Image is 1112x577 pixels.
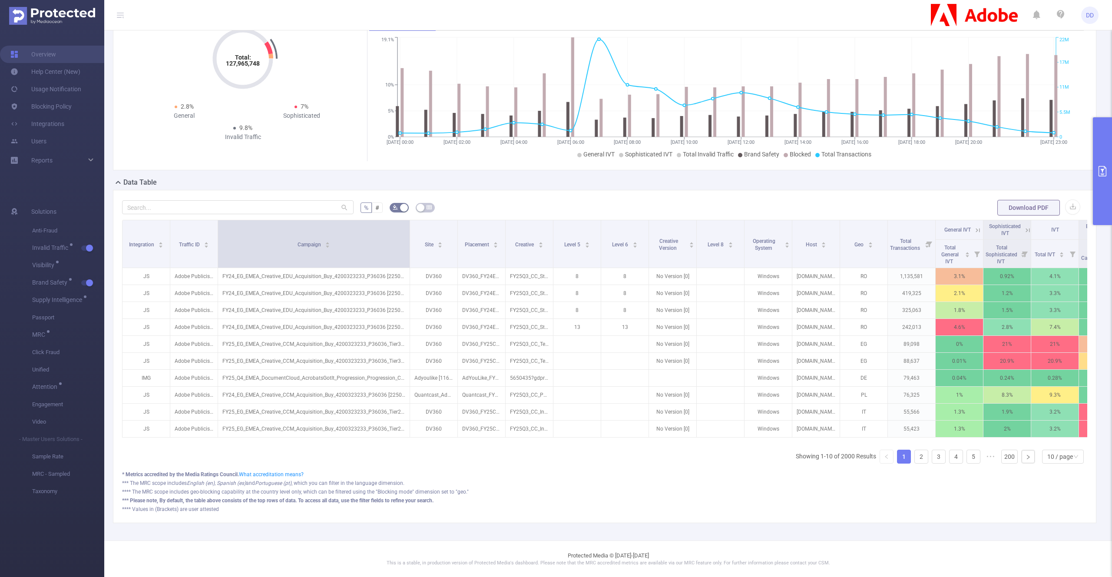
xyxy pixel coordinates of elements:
[708,242,725,248] span: Level 8
[601,319,649,335] p: 13
[10,98,72,115] a: Blocking Policy
[983,404,1031,420] p: 1.9%
[32,332,48,338] span: MRC
[32,297,85,303] span: Supply Intelligence
[243,111,360,120] div: Sophisticated
[493,244,498,247] i: icon: caret-down
[984,450,998,464] li: Next 5 Pages
[325,241,330,243] i: icon: caret-up
[158,241,163,246] div: Sort
[649,285,696,302] p: No Version [0]
[840,319,887,335] p: RO
[888,285,935,302] p: 419,325
[129,242,156,248] span: Integration
[745,268,792,285] p: Windows
[888,370,935,386] p: 79,463
[936,387,983,403] p: 1%
[1031,404,1079,420] p: 3.2%
[458,268,505,285] p: DV360_FY24EDU_PSP_AudEx_RO_DSK_BAN_300x250 [7939733]
[840,336,887,352] p: EG
[792,336,840,352] p: [DOMAIN_NAME]
[170,387,218,403] p: Adobe Publicis Emea Tier 1 [27133]
[32,344,104,361] span: Click Fraud
[840,268,887,285] p: RO
[745,285,792,302] p: Windows
[884,454,889,459] i: icon: left
[493,241,498,243] i: icon: caret-up
[506,336,553,352] p: FY25Q3_CC_Team_CCPro_eg_en_GrowYourBusiness_ST_728x90_NA_NA.gif [5552042]
[123,177,157,188] h2: Data Table
[585,241,590,246] div: Sort
[32,448,104,465] span: Sample Rate
[506,370,553,386] p: 5650435?gdpr=1
[745,353,792,369] p: Windows
[632,244,637,247] i: icon: caret-down
[425,242,435,248] span: Site
[170,353,218,369] p: Adobe Publicis Emea Tier 3 [34289]
[458,285,505,302] p: DV360_FY24EDU_PSP_AudEx_RO_DSK_BAN_300x600 [7939734]
[888,319,935,335] p: 242,013
[792,319,840,335] p: [DOMAIN_NAME]
[126,111,243,120] div: General
[854,242,865,248] span: Geo
[122,319,170,335] p: JS
[506,387,553,403] p: FY25Q3_CC_Photography_Photoshop_pl_pl_AdobeMaxApr2025-AdjustColors_ST_300x250_AdjustColors_Releas...
[325,241,330,246] div: Sort
[427,205,432,210] i: icon: table
[936,404,983,420] p: 1.3%
[728,241,733,246] div: Sort
[949,450,963,464] li: 4
[218,336,410,352] p: FY25_EG_EMEA_Creative_CCM_Acquisition_Buy_4200323233_P36036_Tier3 [271670]
[170,268,218,285] p: Adobe Publicis Emea Tier 1 [27133]
[965,254,970,256] i: icon: caret-down
[32,384,60,390] span: Attention
[410,268,457,285] p: DV360
[410,387,457,403] p: Quantcast_AdobeDyn
[1066,240,1079,268] i: Filter menu
[649,336,696,352] p: No Version [0]
[1031,319,1079,335] p: 7.4%
[10,63,80,80] a: Help Center (New)
[632,241,638,246] div: Sort
[32,279,70,285] span: Brand Safety
[122,370,170,386] p: IMG
[458,319,505,335] p: DV360_FY24EDU_PSP_AudEx_RO_DSK_BAN_300x250 [7939733]
[1073,454,1079,460] i: icon: down
[298,242,322,248] span: Campaign
[941,245,959,265] span: Total General IVT
[868,241,873,246] div: Sort
[1021,450,1035,464] li: Next Page
[971,240,983,268] i: Filter menu
[806,242,818,248] span: Host
[557,139,584,145] tspan: [DATE] 06:00
[1059,251,1064,256] div: Sort
[890,238,921,251] span: Total Transactions
[965,251,970,256] div: Sort
[32,413,104,431] span: Video
[458,404,505,420] p: DV360_FY25CC_BEH_Ai-InMarket_IT_DSK_BAN_728x90_NA_NA_ROI_NA [9331316]
[388,134,394,140] tspan: 0%
[388,108,394,114] tspan: 5%
[410,353,457,369] p: DV360
[506,404,553,420] p: FY25Q3_CC_Individual_Illustrator_IT_IT_AdobeMaxApr2025-GenerativeShapeFill_ST_728x90_GenShapeFill...
[410,302,457,318] p: DV360
[840,387,887,403] p: PL
[32,245,71,251] span: Invalid Traffic
[438,241,443,243] i: icon: caret-up
[375,204,379,211] span: #
[585,244,589,247] i: icon: caret-down
[784,241,790,246] div: Sort
[1035,252,1056,258] span: Total IVT
[888,268,935,285] p: 1,135,581
[1031,285,1079,302] p: 3.3%
[170,404,218,420] p: Adobe Publicis Emea Tier 2 [34288]
[1051,227,1059,233] span: IVT
[967,450,980,463] a: 5
[1047,450,1073,463] div: 10 / page
[888,404,935,420] p: 55,566
[785,244,790,247] i: icon: caret-down
[744,151,779,158] span: Brand Safety
[437,241,443,246] div: Sort
[950,450,963,463] a: 4
[122,268,170,285] p: JS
